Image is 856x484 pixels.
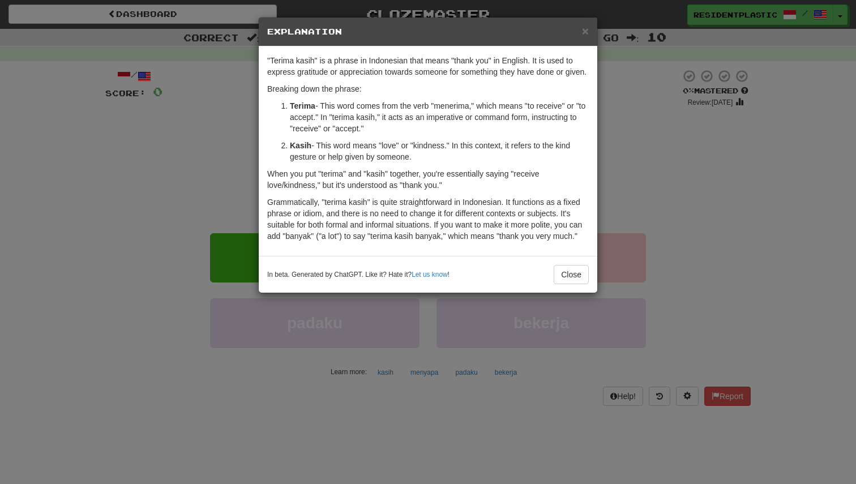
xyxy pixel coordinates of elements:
[267,83,589,95] p: Breaking down the phrase:
[582,25,589,37] button: Close
[582,24,589,37] span: ×
[267,26,589,37] h5: Explanation
[290,101,315,110] strong: Terima
[267,196,589,242] p: Grammatically, "terima kasih" is quite straightforward in Indonesian. It functions as a fixed phr...
[267,55,589,78] p: "Terima kasih" is a phrase in Indonesian that means "thank you" in English. It is used to express...
[267,270,450,280] small: In beta. Generated by ChatGPT. Like it? Hate it? !
[554,265,589,284] button: Close
[412,271,447,279] a: Let us know
[290,141,311,150] strong: Kasih
[267,168,589,191] p: When you put "terima" and "kasih" together, you're essentially saying "receive love/kindness," bu...
[290,140,589,162] p: - This word means "love" or "kindness." In this context, it refers to the kind gesture or help gi...
[290,100,589,134] p: - This word comes from the verb "menerima," which means "to receive" or "to accept." In "terima k...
